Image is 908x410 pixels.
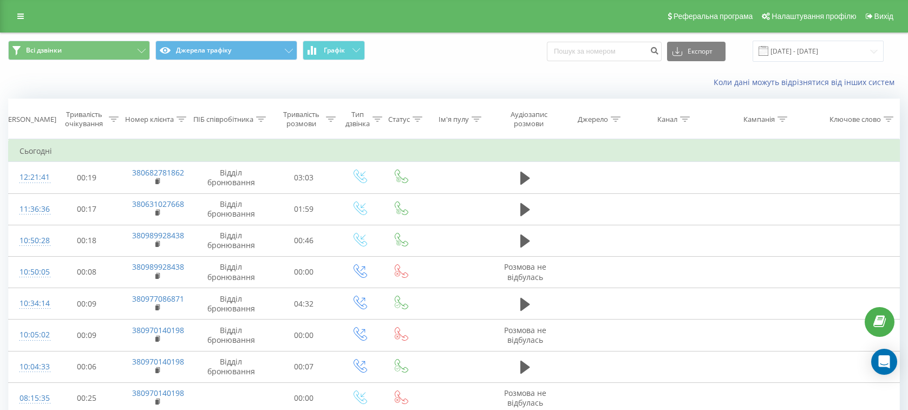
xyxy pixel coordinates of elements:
td: Відділ бронювання [193,193,270,225]
td: 03:03 [270,162,338,193]
span: Графік [324,47,345,54]
div: Номер клієнта [125,115,174,124]
span: Налаштування профілю [772,12,856,21]
span: Розмова не відбулась [504,262,546,282]
td: 00:19 [53,162,121,193]
td: 00:18 [53,225,121,256]
div: Джерело [578,115,608,124]
td: 00:09 [53,288,121,320]
input: Пошук за номером [547,42,662,61]
td: Відділ бронювання [193,320,270,351]
div: Ключове слово [829,115,881,124]
td: Відділ бронювання [193,256,270,288]
td: 00:00 [270,256,338,288]
div: Кампанія [743,115,775,124]
div: 10:50:28 [19,230,42,251]
a: 380631027668 [132,199,184,209]
td: 00:00 [270,320,338,351]
span: Розмова не відбулась [504,388,546,408]
a: 380989928438 [132,262,184,272]
a: 380970140198 [132,388,184,398]
div: 10:05:02 [19,324,42,346]
td: 00:08 [53,256,121,288]
td: 00:07 [270,351,338,382]
a: 380989928438 [132,230,184,240]
span: Всі дзвінки [26,46,62,55]
div: Ім'я пулу [439,115,469,124]
div: Статус [388,115,410,124]
div: Open Intercom Messenger [871,349,897,375]
div: 10:50:05 [19,262,42,283]
a: 380970140198 [132,325,184,335]
td: 04:32 [270,288,338,320]
span: Реферальна програма [674,12,753,21]
button: Експорт [667,42,726,61]
div: Тривалість очікування [62,110,106,128]
td: 01:59 [270,193,338,225]
span: Розмова не відбулась [504,325,546,345]
a: 380977086871 [132,294,184,304]
a: 380970140198 [132,356,184,367]
div: ПІБ співробітника [193,115,253,124]
button: Всі дзвінки [8,41,150,60]
div: 12:21:41 [19,167,42,188]
button: Графік [303,41,365,60]
div: 11:36:36 [19,199,42,220]
div: 10:04:33 [19,356,42,378]
td: Відділ бронювання [193,162,270,193]
td: Відділ бронювання [193,288,270,320]
span: Вихід [874,12,893,21]
td: 00:17 [53,193,121,225]
td: Відділ бронювання [193,225,270,256]
div: Тривалість розмови [279,110,323,128]
td: Відділ бронювання [193,351,270,382]
td: Сьогодні [9,140,900,162]
div: [PERSON_NAME] [2,115,56,124]
td: 00:46 [270,225,338,256]
button: Джерела трафіку [155,41,297,60]
td: 00:06 [53,351,121,382]
a: 380682781862 [132,167,184,178]
td: 00:09 [53,320,121,351]
div: Аудіозапис розмови [502,110,556,128]
div: 08:15:35 [19,388,42,409]
div: Канал [657,115,677,124]
div: 10:34:14 [19,293,42,314]
div: Тип дзвінка [345,110,370,128]
a: Коли дані можуть відрізнятися вiд інших систем [714,77,900,87]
